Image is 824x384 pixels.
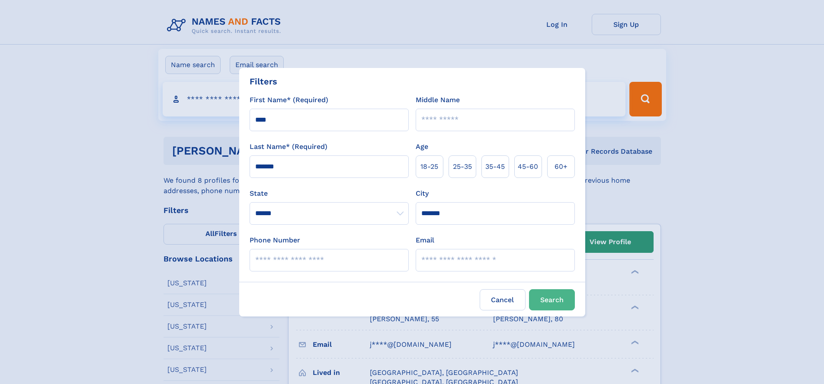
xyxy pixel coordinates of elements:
label: Cancel [480,289,526,310]
span: 18‑25 [420,161,438,172]
button: Search [529,289,575,310]
label: Last Name* (Required) [250,142,327,152]
label: Middle Name [416,95,460,105]
label: Email [416,235,434,245]
label: State [250,188,409,199]
span: 60+ [555,161,568,172]
label: Phone Number [250,235,300,245]
div: Filters [250,75,277,88]
label: Age [416,142,428,152]
label: First Name* (Required) [250,95,328,105]
span: 25‑35 [453,161,472,172]
span: 35‑45 [485,161,505,172]
span: 45‑60 [518,161,538,172]
label: City [416,188,429,199]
